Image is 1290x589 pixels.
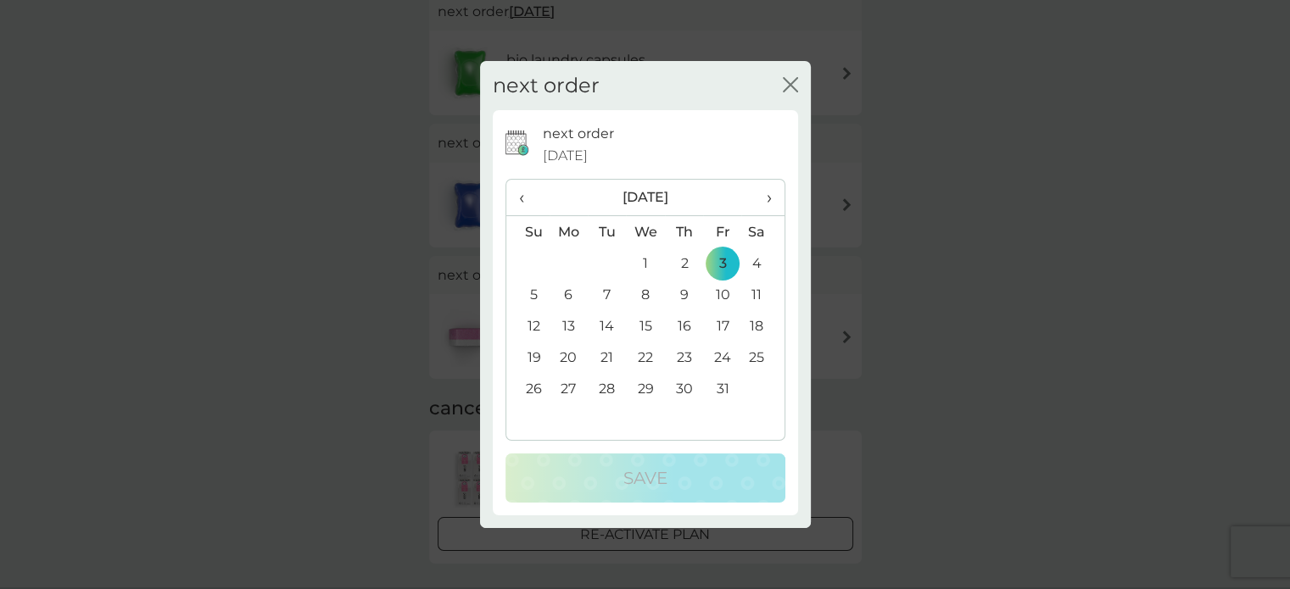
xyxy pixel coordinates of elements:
[506,373,550,404] td: 26
[741,279,784,310] td: 11
[550,180,742,216] th: [DATE]
[550,342,589,373] td: 20
[506,279,550,310] td: 5
[703,373,741,404] td: 31
[543,145,588,167] span: [DATE]
[665,279,703,310] td: 9
[741,247,784,279] td: 4
[665,247,703,279] td: 2
[588,373,626,404] td: 28
[506,342,550,373] td: 19
[626,310,665,342] td: 15
[550,373,589,404] td: 27
[703,247,741,279] td: 3
[741,216,784,248] th: Sa
[665,216,703,248] th: Th
[665,310,703,342] td: 16
[626,279,665,310] td: 8
[703,279,741,310] td: 10
[506,310,550,342] td: 12
[543,123,614,145] p: next order
[703,342,741,373] td: 24
[626,247,665,279] td: 1
[588,310,626,342] td: 14
[741,310,784,342] td: 18
[626,342,665,373] td: 22
[550,310,589,342] td: 13
[623,464,667,492] p: Save
[665,342,703,373] td: 23
[783,77,798,95] button: close
[665,373,703,404] td: 30
[519,180,537,215] span: ‹
[626,216,665,248] th: We
[506,216,550,248] th: Su
[588,216,626,248] th: Tu
[505,453,785,503] button: Save
[754,180,771,215] span: ›
[741,342,784,373] td: 25
[550,216,589,248] th: Mo
[703,310,741,342] td: 17
[703,216,741,248] th: Fr
[588,342,626,373] td: 21
[550,279,589,310] td: 6
[493,74,600,98] h2: next order
[588,279,626,310] td: 7
[626,373,665,404] td: 29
